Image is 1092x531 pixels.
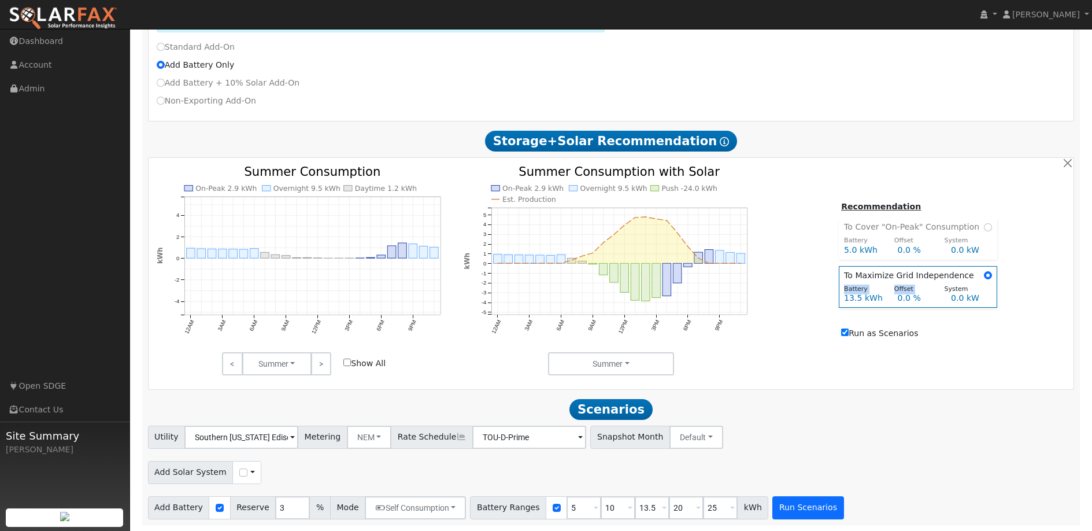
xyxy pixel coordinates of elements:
rect: onclick="" [239,249,248,258]
text: Summer Consumption [244,164,380,179]
div: Battery [838,236,889,246]
rect: onclick="" [684,263,693,267]
rect: onclick="" [282,255,290,258]
span: Battery Ranges [470,496,546,519]
circle: onclick="" [613,233,615,235]
div: System [938,285,989,294]
div: 0.0 % [891,292,945,304]
circle: onclick="" [645,216,647,218]
circle: onclick="" [740,262,742,264]
text: -3 [482,289,487,296]
rect: onclick="" [430,247,438,258]
text: 4 [483,221,487,227]
rect: onclick="" [642,263,650,301]
text: Push -24.0 kWh [662,185,718,193]
text: 6PM [682,319,693,332]
rect: onclick="" [419,246,428,258]
div: [PERSON_NAME] [6,444,124,456]
circle: onclick="" [719,262,721,264]
i: Show Help [720,137,729,146]
circle: onclick="" [602,241,605,244]
text: 12AM [183,319,195,334]
div: 0.0 % [891,244,945,256]
span: [PERSON_NAME] [1012,10,1080,19]
text: Overnight 9.5 kWh [273,185,340,193]
div: System [938,236,989,246]
rect: onclick="" [525,255,534,263]
rect: onclick="" [250,248,258,258]
input: Standard Add-On [157,43,165,51]
div: Offset [888,236,938,246]
circle: onclick="" [507,262,509,264]
text: kWh [156,247,164,264]
u: Recommendation [841,202,921,211]
rect: onclick="" [716,250,724,263]
span: Scenarios [569,399,652,420]
circle: onclick="" [687,245,689,248]
text: 12AM [490,319,502,334]
rect: onclick="" [673,263,682,283]
text: 3AM [216,319,227,332]
div: 0.0 kW [945,244,998,256]
text: 9PM [406,319,417,332]
rect: onclick="" [303,257,312,258]
rect: onclick="" [737,253,746,263]
span: Site Summary [6,428,124,444]
text: 9AM [587,319,597,332]
rect: onclick="" [504,255,513,263]
text: 12PM [310,319,322,334]
text: -5 [482,309,487,315]
text: 9AM [280,319,290,332]
span: Storage+Solar Recommendation [485,131,737,152]
circle: onclick="" [549,262,551,264]
text: -4 [482,299,487,305]
rect: onclick="" [229,249,238,258]
input: Add Battery + 10% Solar Add-On [157,79,165,87]
text: 9PM [714,319,724,332]
span: Reserve [230,496,276,519]
span: Rate Schedule [391,426,473,449]
rect: onclick="" [186,248,195,258]
circle: onclick="" [497,262,499,264]
circle: onclick="" [592,252,594,254]
circle: onclick="" [539,262,541,264]
button: NEM [347,426,392,449]
span: Metering [298,426,347,449]
circle: onclick="" [560,262,562,264]
circle: onclick="" [581,255,583,257]
div: 13.5 kWh [838,292,891,304]
label: Add Battery Only [157,59,235,71]
circle: onclick="" [624,224,626,226]
rect: onclick="" [694,252,703,263]
button: Run Scenarios [772,496,843,519]
text: 3PM [343,319,354,332]
rect: onclick="" [610,263,619,282]
text: 2 [176,233,179,239]
span: To Maximize Grid Independence [844,270,979,282]
span: Utility [148,426,186,449]
input: Show All [343,359,351,366]
rect: onclick="" [631,263,640,300]
rect: onclick="" [514,255,523,263]
rect: onclick="" [494,255,502,264]
label: Standard Add-On [157,41,235,53]
rect: onclick="" [366,257,375,258]
div: Offset [888,285,938,294]
button: Self Consumption [365,496,466,519]
text: 3 [483,231,486,237]
rect: onclick="" [260,252,269,258]
rect: onclick="" [409,244,417,258]
label: Non-Exporting Add-On [157,95,256,107]
rect: onclick="" [726,252,735,263]
rect: onclick="" [536,255,545,263]
span: Add Solar System [148,461,234,484]
text: Est. Production [502,196,556,204]
span: kWh [737,496,768,519]
label: Run as Scenarios [841,327,918,340]
text: 6PM [375,319,385,332]
button: Summer [242,352,312,375]
span: % [309,496,330,519]
text: 2 [483,241,486,247]
rect: onclick="" [271,255,280,258]
input: Add Battery Only [157,61,165,69]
